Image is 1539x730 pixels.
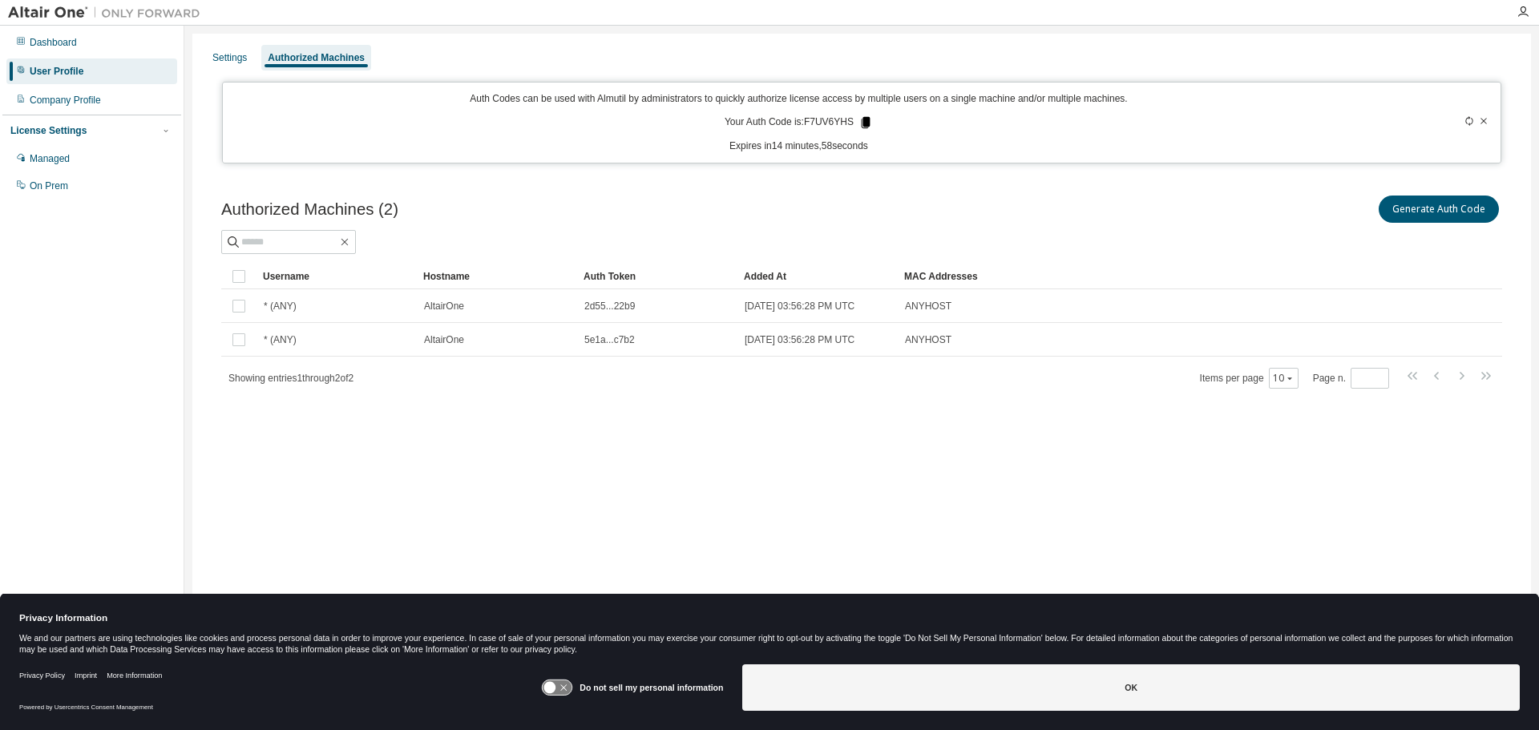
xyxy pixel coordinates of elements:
[30,179,68,192] div: On Prem
[10,124,87,137] div: License Settings
[228,373,353,384] span: Showing entries 1 through 2 of 2
[268,51,365,64] div: Authorized Machines
[744,264,891,289] div: Added At
[424,300,464,313] span: AltairOne
[264,333,297,346] span: * (ANY)
[584,264,731,289] div: Auth Token
[745,333,854,346] span: [DATE] 03:56:28 PM UTC
[232,92,1366,106] p: Auth Codes can be used with Almutil by administrators to quickly authorize license access by mult...
[30,65,83,78] div: User Profile
[264,300,297,313] span: * (ANY)
[221,200,398,219] span: Authorized Machines (2)
[212,51,247,64] div: Settings
[745,300,854,313] span: [DATE] 03:56:28 PM UTC
[30,94,101,107] div: Company Profile
[30,36,77,49] div: Dashboard
[263,264,410,289] div: Username
[584,300,635,313] span: 2d55...22b9
[424,333,464,346] span: AltairOne
[905,333,951,346] span: ANYHOST
[1379,196,1499,223] button: Generate Auth Code
[30,152,70,165] div: Managed
[584,333,635,346] span: 5e1a...c7b2
[904,264,1334,289] div: MAC Addresses
[232,139,1366,153] p: Expires in 14 minutes, 58 seconds
[8,5,208,21] img: Altair One
[725,115,873,130] p: Your Auth Code is: F7UV6YHS
[905,300,951,313] span: ANYHOST
[1200,368,1299,389] span: Items per page
[1273,372,1295,385] button: 10
[423,264,571,289] div: Hostname
[1313,368,1389,389] span: Page n.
